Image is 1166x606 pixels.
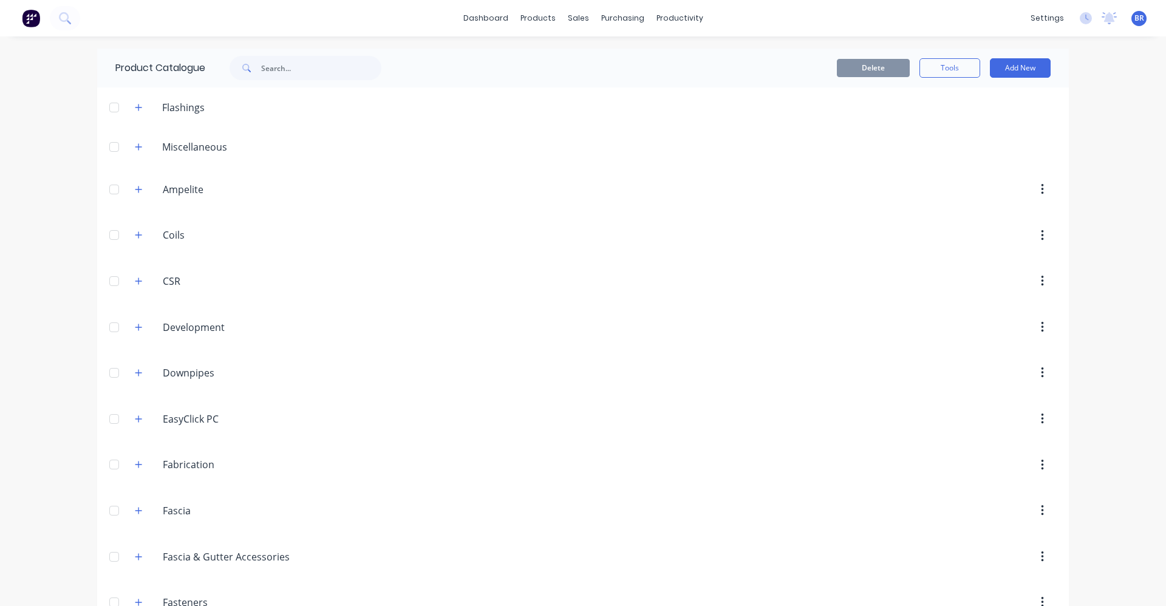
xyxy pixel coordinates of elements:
input: Enter category name [163,320,307,335]
button: Tools [919,58,980,78]
input: Search... [261,56,381,80]
input: Enter category name [163,228,307,242]
div: products [514,9,562,27]
div: sales [562,9,595,27]
div: Flashings [152,100,214,115]
input: Enter category name [163,503,307,518]
input: Enter category name [163,182,307,197]
input: Enter category name [163,274,307,288]
div: purchasing [595,9,650,27]
input: Enter category name [163,366,307,380]
div: Product Catalogue [97,49,205,87]
a: dashboard [457,9,514,27]
button: Delete [837,59,910,77]
div: productivity [650,9,709,27]
img: Factory [22,9,40,27]
input: Enter category name [163,412,307,426]
input: Enter category name [163,550,307,564]
button: Add New [990,58,1051,78]
input: Enter category name [163,457,307,472]
div: settings [1025,9,1070,27]
div: Miscellaneous [152,140,237,154]
span: BR [1134,13,1144,24]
